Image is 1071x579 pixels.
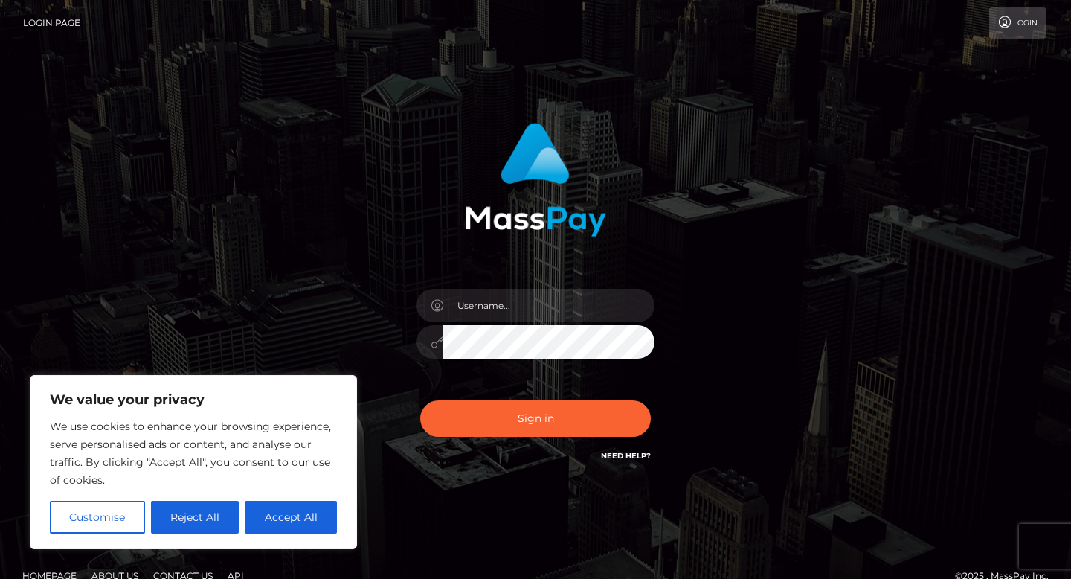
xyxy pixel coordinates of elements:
[465,123,606,237] img: MassPay Login
[30,375,357,549] div: We value your privacy
[420,400,651,437] button: Sign in
[50,391,337,409] p: We value your privacy
[443,289,654,322] input: Username...
[601,451,651,461] a: Need Help?
[151,501,239,534] button: Reject All
[50,501,145,534] button: Customise
[23,7,80,39] a: Login Page
[989,7,1046,39] a: Login
[50,418,337,489] p: We use cookies to enhance your browsing experience, serve personalised ads or content, and analys...
[245,501,337,534] button: Accept All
